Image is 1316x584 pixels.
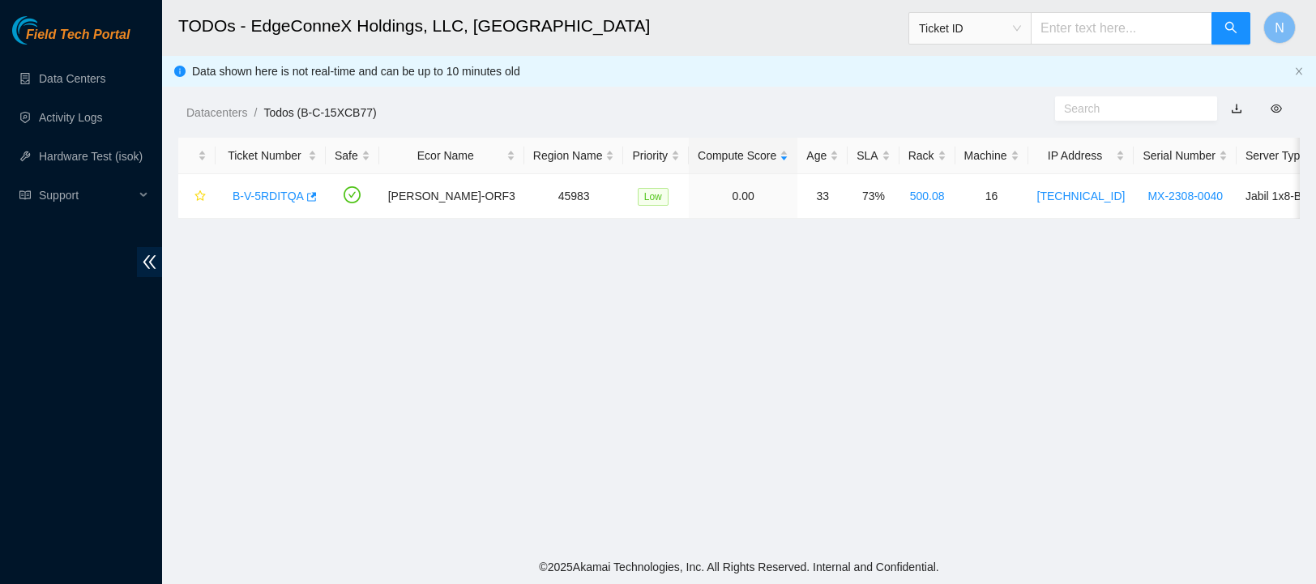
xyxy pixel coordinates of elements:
[194,190,206,203] span: star
[689,174,797,219] td: 0.00
[26,28,130,43] span: Field Tech Portal
[1211,12,1250,45] button: search
[1037,190,1126,202] a: [TECHNICAL_ID]
[186,106,247,119] a: Datacenters
[638,188,669,206] span: Low
[39,111,103,124] a: Activity Logs
[263,106,376,119] a: Todos (B-C-15XCB77)
[254,106,257,119] span: /
[524,174,624,219] td: 45983
[955,174,1028,219] td: 16
[1147,190,1223,202] a: MX-2308-0040
[797,174,848,219] td: 33
[39,150,143,163] a: Hardware Test (isok)
[12,29,130,50] a: Akamai TechnologiesField Tech Portal
[1275,18,1284,38] span: N
[187,183,207,209] button: star
[39,179,135,211] span: Support
[19,190,31,201] span: read
[1271,103,1282,114] span: eye
[233,190,304,202] a: B-V-5RDITQA
[39,72,105,85] a: Data Centers
[12,16,82,45] img: Akamai Technologies
[1224,21,1237,36] span: search
[344,186,361,203] span: check-circle
[848,174,899,219] td: 73%
[162,550,1316,584] footer: © 2025 Akamai Technologies, Inc. All Rights Reserved. Internal and Confidential.
[1294,66,1304,77] button: close
[379,174,524,219] td: [PERSON_NAME]-ORF3
[1219,96,1254,121] button: download
[137,247,162,277] span: double-left
[1263,11,1296,44] button: N
[1294,66,1304,76] span: close
[1031,12,1212,45] input: Enter text here...
[910,190,945,202] a: 500.08
[1064,100,1195,117] input: Search
[919,16,1021,40] span: Ticket ID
